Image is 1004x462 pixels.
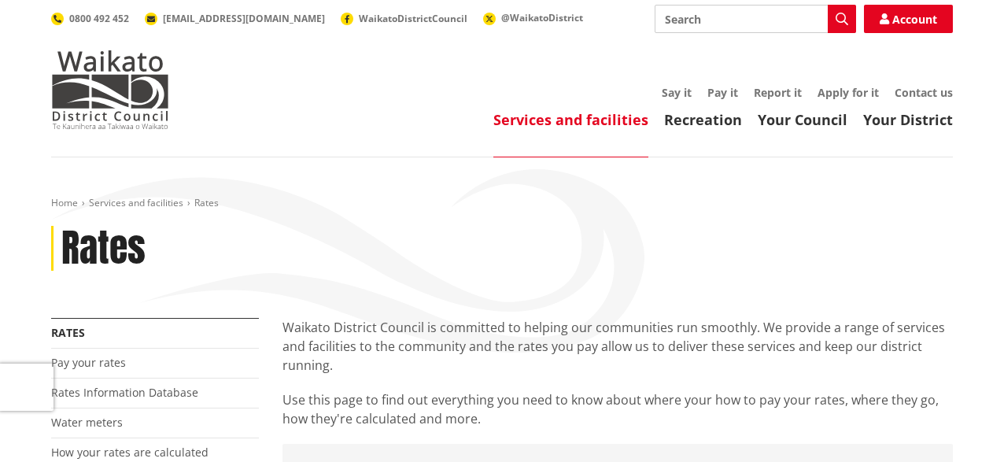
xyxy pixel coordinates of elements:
[51,197,953,210] nav: breadcrumb
[707,85,738,100] a: Pay it
[493,110,648,129] a: Services and facilities
[51,50,169,129] img: Waikato District Council - Te Kaunihera aa Takiwaa o Waikato
[51,415,123,430] a: Water meters
[145,12,325,25] a: [EMAIL_ADDRESS][DOMAIN_NAME]
[51,196,78,209] a: Home
[818,85,879,100] a: Apply for it
[758,110,847,129] a: Your Council
[662,85,692,100] a: Say it
[655,5,856,33] input: Search input
[895,85,953,100] a: Contact us
[51,445,209,460] a: How your rates are calculated
[483,11,583,24] a: @WaikatoDistrict
[89,196,183,209] a: Services and facilities
[282,390,953,428] p: Use this page to find out everything you need to know about where your how to pay your rates, whe...
[863,110,953,129] a: Your District
[864,5,953,33] a: Account
[69,12,129,25] span: 0800 492 452
[282,318,953,375] p: Waikato District Council is committed to helping our communities run smoothly. We provide a range...
[51,355,126,370] a: Pay your rates
[61,226,146,272] h1: Rates
[664,110,742,129] a: Recreation
[51,385,198,400] a: Rates Information Database
[754,85,802,100] a: Report it
[359,12,467,25] span: WaikatoDistrictCouncil
[341,12,467,25] a: WaikatoDistrictCouncil
[194,196,219,209] span: Rates
[163,12,325,25] span: [EMAIL_ADDRESS][DOMAIN_NAME]
[51,12,129,25] a: 0800 492 452
[51,325,85,340] a: Rates
[501,11,583,24] span: @WaikatoDistrict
